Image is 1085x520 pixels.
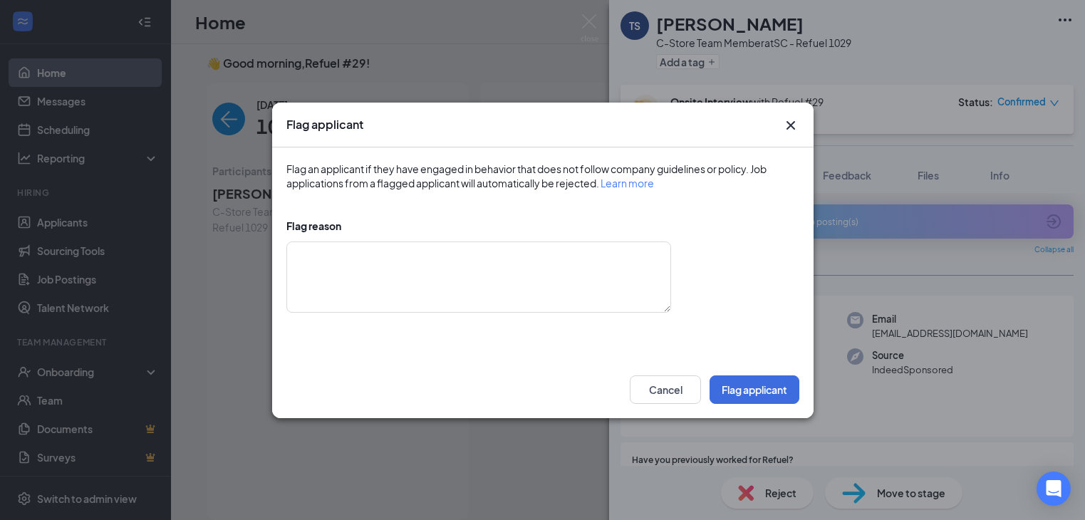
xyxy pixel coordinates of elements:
[630,375,701,404] button: Cancel
[286,117,363,132] h3: Flag applicant
[782,117,799,134] svg: Cross
[601,177,654,189] a: Learn more
[286,162,799,190] div: Flag an applicant if they have engaged in behavior that does not follow company guidelines or pol...
[1037,472,1071,506] div: Open Intercom Messenger
[710,375,799,404] button: Flag applicant
[782,117,799,134] button: Close
[286,219,799,233] div: Flag reason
